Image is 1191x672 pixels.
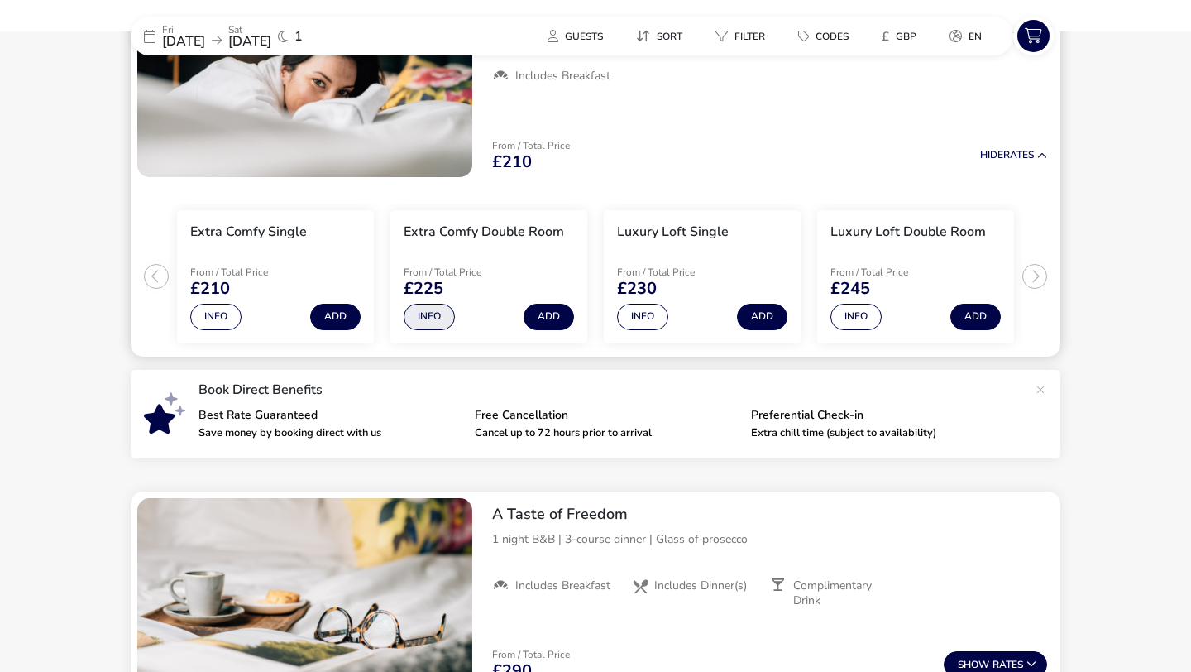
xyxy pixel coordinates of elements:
button: Info [190,304,242,330]
span: £210 [190,281,230,297]
span: Includes Breakfast [515,578,610,593]
p: Best Rate Guaranteed [198,410,462,421]
naf-pibe-menu-bar-item: en [936,24,1002,48]
span: £225 [404,281,443,297]
span: £245 [830,281,870,297]
span: Includes Breakfast [515,69,610,84]
h3: Luxury Loft Double Room [830,223,986,241]
button: Info [830,304,882,330]
span: Hide [980,148,1003,161]
span: Includes Dinner(s) [654,578,747,593]
button: Add [310,304,361,330]
swiper-slide: 1 / 4 [169,204,382,350]
span: GBP [896,30,916,43]
p: Book Direct Benefits [198,383,1027,396]
button: £GBP [868,24,930,48]
h3: Luxury Loft Single [617,223,729,241]
button: Codes [785,24,862,48]
p: From / Total Price [492,650,570,660]
button: Filter [702,24,778,48]
button: Add [737,304,787,330]
p: Save money by booking direct with us [198,428,462,439]
span: Codes [816,30,849,43]
button: en [936,24,995,48]
naf-pibe-menu-bar-item: Guests [534,24,623,48]
button: Sort [623,24,696,48]
span: Filter [734,30,765,43]
span: £210 [492,154,532,170]
p: From / Total Price [190,267,308,277]
div: A Taste of Freedom1 night B&B | 3-course dinner | Glass of proseccoIncludes BreakfastIncludes Din... [479,492,1060,622]
span: en [969,30,982,43]
span: 1 [294,30,303,43]
button: Guests [534,24,616,48]
p: From / Total Price [492,141,570,151]
swiper-slide: 3 / 4 [595,204,809,350]
p: Preferential Check-in [751,410,1014,421]
span: Guests [565,30,603,43]
h2: A Taste of Freedom [492,505,1047,524]
div: Fri[DATE]Sat[DATE]1 [131,17,379,55]
p: 1 night B&B | 3-course dinner | Glass of prosecco [492,530,1047,548]
h3: Extra Comfy Single [190,223,307,241]
button: Add [524,304,574,330]
p: From / Total Price [404,267,521,277]
swiper-slide: 4 / 4 [809,204,1022,350]
span: Sort [657,30,682,43]
p: Extra chill time (subject to availability) [751,428,1014,439]
p: Cancel up to 72 hours prior to arrival [475,428,738,439]
span: £230 [617,281,657,297]
p: From / Total Price [830,267,948,277]
span: [DATE] [228,32,271,50]
swiper-slide: 2 / 4 [382,204,595,350]
i: £ [882,28,889,45]
naf-pibe-menu-bar-item: Sort [623,24,702,48]
button: Add [950,304,1001,330]
p: Free Cancellation [475,410,738,421]
span: [DATE] [162,32,205,50]
button: Info [617,304,668,330]
naf-pibe-menu-bar-item: Codes [785,24,868,48]
button: Info [404,304,455,330]
span: Show [958,660,992,670]
p: Fri [162,25,205,35]
naf-pibe-menu-bar-item: £GBP [868,24,936,48]
h3: Extra Comfy Double Room [404,223,564,241]
p: From / Total Price [617,267,734,277]
naf-pibe-menu-bar-item: Filter [702,24,785,48]
span: Complimentary Drink [793,578,896,608]
button: HideRates [980,150,1047,161]
p: Sat [228,25,271,35]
